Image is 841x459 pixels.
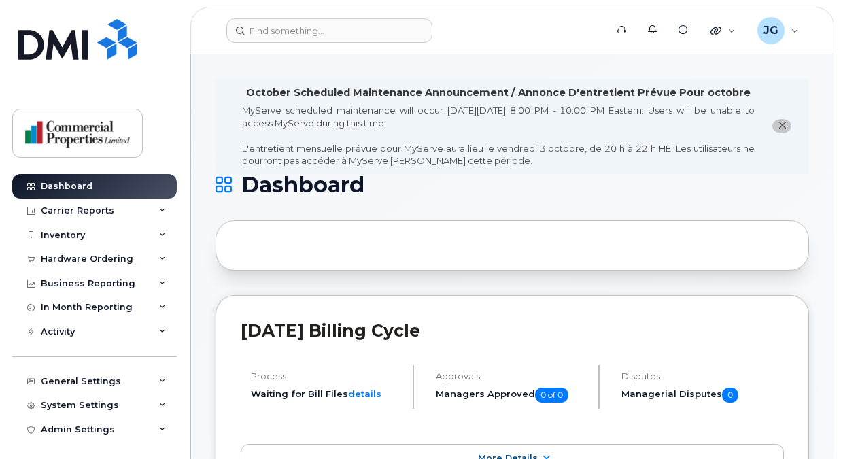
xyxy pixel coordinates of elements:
span: 0 of 0 [535,388,568,403]
div: October Scheduled Maintenance Announcement / Annonce D'entretient Prévue Pour octobre [246,86,751,100]
h2: [DATE] Billing Cycle [241,320,784,341]
h4: Process [251,371,401,381]
a: details [348,388,381,399]
button: close notification [772,119,791,133]
div: MyServe scheduled maintenance will occur [DATE][DATE] 8:00 PM - 10:00 PM Eastern. Users will be u... [242,104,755,167]
span: Dashboard [241,175,364,195]
h5: Managers Approved [436,388,586,403]
li: Waiting for Bill Files [251,388,401,401]
h5: Managerial Disputes [621,388,784,403]
h4: Disputes [621,371,784,381]
span: 0 [722,388,738,403]
h4: Approvals [436,371,586,381]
